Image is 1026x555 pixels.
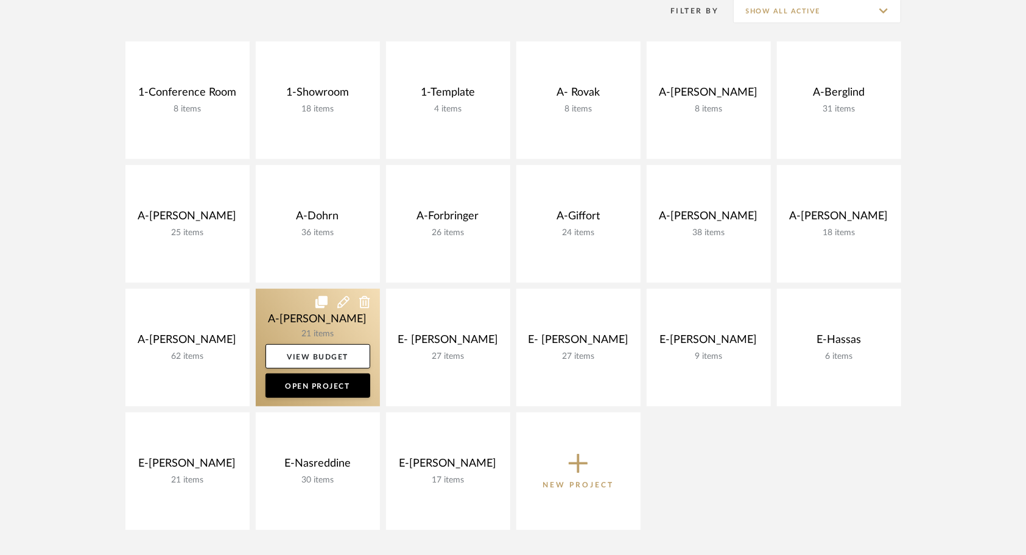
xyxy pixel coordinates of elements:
div: E- [PERSON_NAME] [396,333,501,352]
div: 38 items [656,228,761,238]
div: 9 items [656,352,761,362]
div: 36 items [265,228,370,238]
a: Open Project [265,373,370,398]
a: View Budget [265,344,370,369]
div: E-[PERSON_NAME] [396,457,501,475]
div: A-Forbringer [396,210,501,228]
div: 4 items [396,104,501,115]
div: 26 items [396,228,501,238]
div: 21 items [135,475,240,486]
div: 18 items [265,104,370,115]
div: E-[PERSON_NAME] [656,333,761,352]
div: 25 items [135,228,240,238]
div: 1-Template [396,86,501,104]
div: 8 items [135,104,240,115]
p: New Project [543,479,614,491]
div: A-Dohrn [265,210,370,228]
div: A- Rovak [526,86,631,104]
div: E-[PERSON_NAME] [135,457,240,475]
div: 17 items [396,475,501,486]
div: E- [PERSON_NAME] [526,333,631,352]
div: 1-Conference Room [135,86,240,104]
div: 1-Showroom [265,86,370,104]
div: 31 items [787,104,891,115]
div: E-Hassas [787,333,891,352]
div: 27 items [526,352,631,362]
div: A-[PERSON_NAME] [135,333,240,352]
div: A-[PERSON_NAME] [135,210,240,228]
div: A-[PERSON_NAME] [656,86,761,104]
div: E-Nasreddine [265,457,370,475]
div: A-[PERSON_NAME] [787,210,891,228]
div: 6 items [787,352,891,362]
button: New Project [516,412,641,530]
div: Filter By [655,5,719,17]
div: A-[PERSON_NAME] [656,210,761,228]
div: 62 items [135,352,240,362]
div: 8 items [526,104,631,115]
div: 24 items [526,228,631,238]
div: 8 items [656,104,761,115]
div: 27 items [396,352,501,362]
div: A-Berglind [787,86,891,104]
div: 18 items [787,228,891,238]
div: 30 items [265,475,370,486]
div: A-Giffort [526,210,631,228]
